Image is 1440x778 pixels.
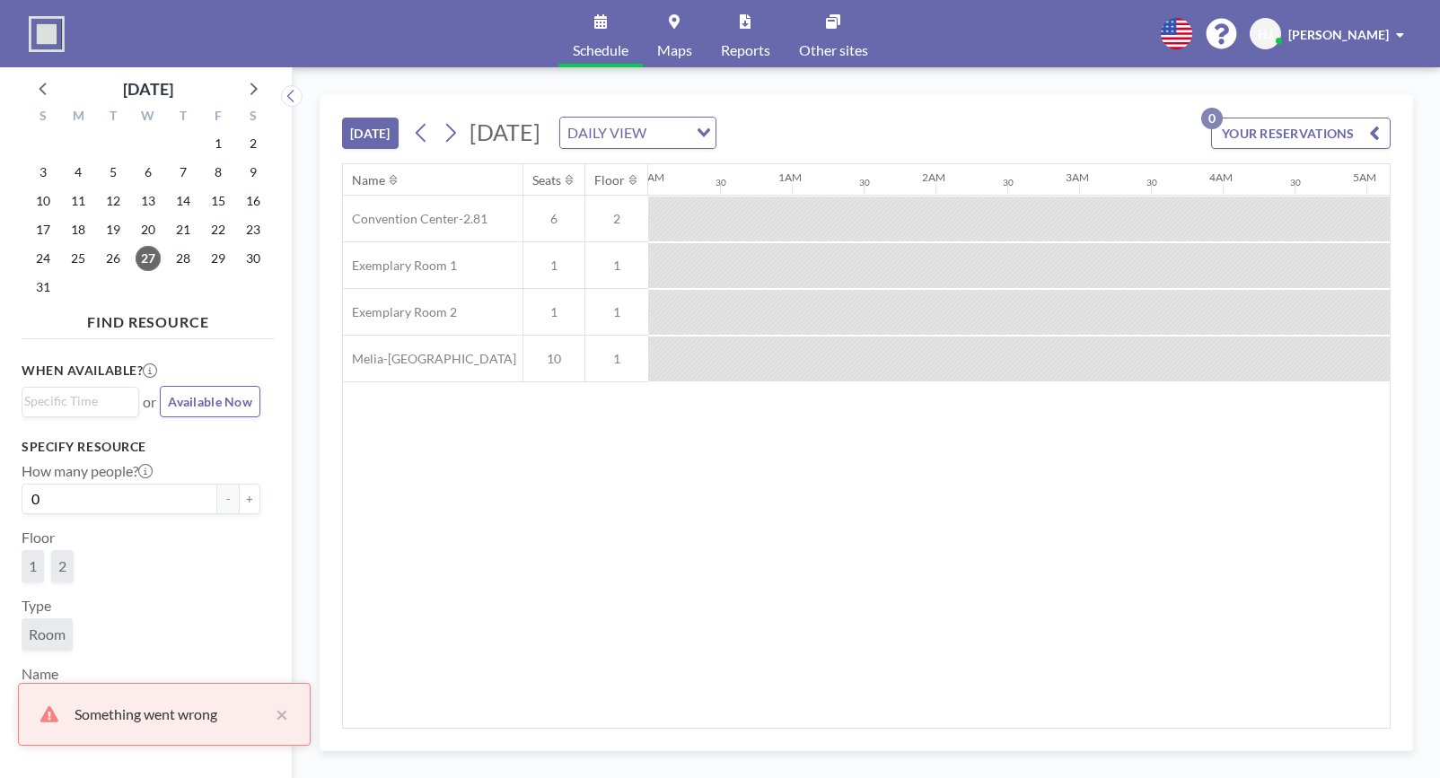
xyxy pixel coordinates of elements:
div: 2AM [922,170,945,184]
span: [DATE] [470,118,540,145]
span: Thursday, August 7, 2025 [171,160,196,185]
span: Sunday, August 31, 2025 [31,275,56,300]
div: 3AM [1066,170,1089,184]
div: 30 [716,177,726,188]
button: [DATE] [342,118,399,149]
div: S [235,106,270,129]
span: Convention Center-2.81 [343,211,487,227]
span: Thursday, August 28, 2025 [171,246,196,271]
span: Monday, August 25, 2025 [66,246,91,271]
div: T [165,106,200,129]
span: Tuesday, August 26, 2025 [101,246,126,271]
span: 2 [585,211,648,227]
div: 30 [859,177,870,188]
span: Exemplary Room 1 [343,258,457,274]
span: Room [29,625,66,643]
div: 4AM [1209,170,1233,184]
button: Available Now [160,386,260,417]
span: 1 [585,351,648,367]
span: Exemplary Room 2 [343,304,457,320]
label: Type [22,597,51,615]
span: 1 [523,304,584,320]
span: 1 [585,258,648,274]
span: Saturday, August 30, 2025 [241,246,266,271]
button: - [217,484,239,514]
span: Schedule [573,43,628,57]
label: Floor [22,529,55,546]
span: Thursday, August 21, 2025 [171,217,196,242]
span: [PERSON_NAME] [1288,27,1389,42]
span: Reports [721,43,770,57]
div: 1AM [778,170,802,184]
span: Tuesday, August 5, 2025 [101,160,126,185]
div: Search for option [560,118,716,148]
span: Tuesday, August 12, 2025 [101,188,126,214]
span: or [143,393,156,411]
div: 12AM [635,170,664,184]
div: 5AM [1353,170,1376,184]
span: Saturday, August 16, 2025 [241,188,266,214]
span: Wednesday, August 27, 2025 [136,246,161,271]
div: M [61,106,96,129]
span: Wednesday, August 13, 2025 [136,188,161,214]
span: Saturday, August 23, 2025 [241,217,266,242]
span: Maps [657,43,692,57]
span: HJ [1258,26,1273,42]
span: Saturday, August 9, 2025 [241,160,266,185]
img: organization-logo [29,16,65,52]
span: Sunday, August 10, 2025 [31,188,56,214]
p: 0 [1201,108,1223,129]
span: Wednesday, August 6, 2025 [136,160,161,185]
h4: FIND RESOURCE [22,306,275,331]
span: DAILY VIEW [564,121,650,144]
span: 6 [523,211,584,227]
span: Friday, August 29, 2025 [206,246,231,271]
h3: Specify resource [22,439,260,455]
span: Sunday, August 3, 2025 [31,160,56,185]
span: Monday, August 11, 2025 [66,188,91,214]
label: How many people? [22,462,153,480]
span: Available Now [168,394,252,409]
span: Other sites [799,43,868,57]
div: Name [352,172,385,188]
span: Melia-[GEOGRAPHIC_DATA] [343,351,516,367]
div: [DATE] [123,76,173,101]
span: 1 [523,258,584,274]
div: Seats [532,172,561,188]
span: Monday, August 4, 2025 [66,160,91,185]
span: Sunday, August 24, 2025 [31,246,56,271]
button: + [239,484,260,514]
span: Saturday, August 2, 2025 [241,131,266,156]
input: Search for option [652,121,686,144]
span: Friday, August 1, 2025 [206,131,231,156]
div: Something went wrong [75,704,267,725]
div: 30 [1290,177,1301,188]
span: Monday, August 18, 2025 [66,217,91,242]
div: Search for option [22,388,138,415]
label: Name [22,665,58,683]
span: 1 [585,304,648,320]
input: Search for option [24,391,128,411]
div: 30 [1003,177,1014,188]
span: Thursday, August 14, 2025 [171,188,196,214]
div: S [26,106,61,129]
button: close [267,704,288,725]
span: Friday, August 22, 2025 [206,217,231,242]
span: Friday, August 8, 2025 [206,160,231,185]
span: 2 [58,557,66,575]
div: Floor [594,172,625,188]
div: 30 [1146,177,1157,188]
span: 1 [29,557,37,575]
span: Wednesday, August 20, 2025 [136,217,161,242]
span: Sunday, August 17, 2025 [31,217,56,242]
div: T [96,106,131,129]
button: YOUR RESERVATIONS0 [1211,118,1391,149]
div: W [131,106,166,129]
span: Tuesday, August 19, 2025 [101,217,126,242]
span: Friday, August 15, 2025 [206,188,231,214]
div: F [200,106,235,129]
span: 10 [523,351,584,367]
